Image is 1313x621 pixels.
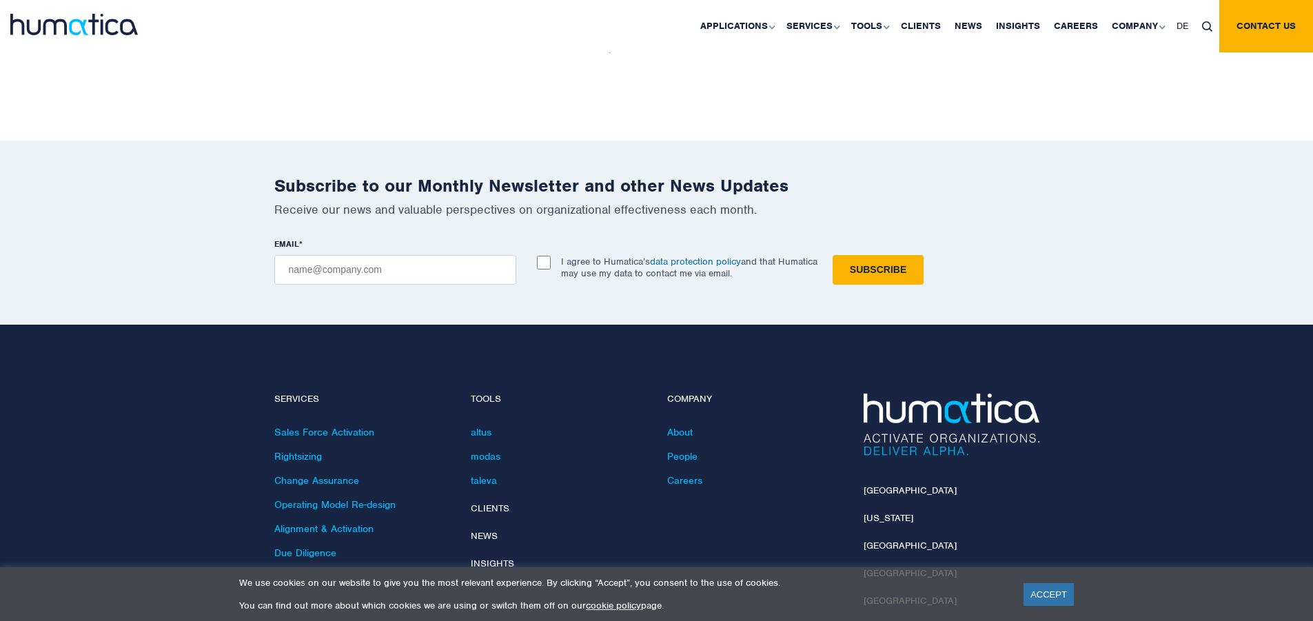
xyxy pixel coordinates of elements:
a: Careers [667,474,702,487]
a: News [471,530,498,542]
img: Humatica [864,394,1039,456]
a: ACCEPT [1024,583,1074,606]
a: [GEOGRAPHIC_DATA] [864,540,957,551]
img: logo [10,14,138,35]
a: [US_STATE] [864,512,913,524]
a: Alignment & Activation [274,522,374,535]
a: Due Diligence [274,547,336,559]
input: name@company.com [274,255,516,285]
a: Change Assurance [274,474,359,487]
a: data protection policy [650,256,741,267]
a: Operating Model Re-design [274,498,396,511]
span: DE [1177,20,1188,32]
a: altus [471,426,491,438]
a: modas [471,450,500,462]
a: Sales Force Activation [274,426,374,438]
img: search_icon [1202,21,1212,32]
a: Clients [471,502,509,514]
p: I agree to Humatica’s and that Humatica may use my data to contact me via email. [561,256,817,279]
h4: Services [274,394,450,405]
p: Receive our news and valuable perspectives on organizational effectiveness each month. [274,202,1039,217]
a: cookie policy [586,600,641,611]
p: You can find out more about which cookies we are using or switch them off on our page. [239,600,1006,611]
h4: Company [667,394,843,405]
a: Rightsizing [274,450,322,462]
h4: Tools [471,394,647,405]
a: Insights [471,558,514,569]
input: I agree to Humatica’sdata protection policyand that Humatica may use my data to contact me via em... [537,256,551,269]
h2: Subscribe to our Monthly Newsletter and other News Updates [274,175,1039,196]
a: People [667,450,698,462]
input: Subscribe [833,255,924,285]
p: We use cookies on our website to give you the most relevant experience. By clicking “Accept”, you... [239,577,1006,589]
a: About [667,426,693,438]
a: [GEOGRAPHIC_DATA] [864,485,957,496]
span: EMAIL [274,238,299,250]
a: taleva [471,474,497,487]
